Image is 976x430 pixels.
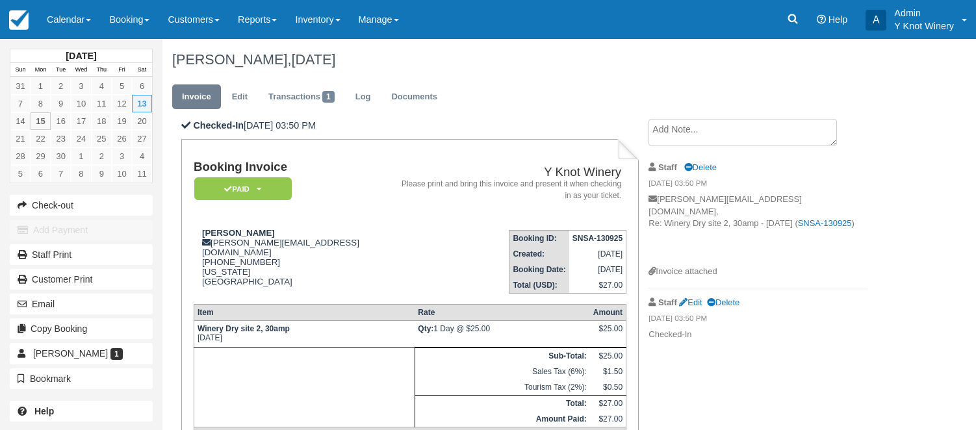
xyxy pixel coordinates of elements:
[132,77,152,95] a: 6
[51,77,71,95] a: 2
[569,246,626,262] td: [DATE]
[381,84,447,110] a: Documents
[509,230,569,246] th: Booking ID:
[415,379,589,396] td: Tourism Tax (2%):
[828,14,848,25] span: Help
[415,320,589,347] td: 1 Day @ $25.00
[172,84,221,110] a: Invoice
[10,294,153,314] button: Email
[193,120,244,131] b: Checked-In
[10,244,153,265] a: Staff Print
[51,112,71,130] a: 16
[71,63,91,77] th: Wed
[31,63,51,77] th: Mon
[51,147,71,165] a: 30
[92,77,112,95] a: 4
[322,91,335,103] span: 1
[10,220,153,240] button: Add Payment
[590,348,626,364] td: $25.00
[31,165,51,183] a: 6
[590,411,626,427] td: $27.00
[415,304,589,320] th: Rate
[509,246,569,262] th: Created:
[92,63,112,77] th: Thu
[110,348,123,360] span: 1
[418,324,433,333] strong: Qty
[397,179,621,201] address: Please print and bring this invoice and present it when checking in as your ticket.
[10,77,31,95] a: 31
[569,277,626,294] td: $27.00
[415,348,589,364] th: Sub-Total:
[10,112,31,130] a: 14
[51,63,71,77] th: Tue
[346,84,381,110] a: Log
[509,262,569,277] th: Booking Date:
[894,19,954,32] p: Y Knot Winery
[198,324,290,333] strong: Winery Dry site 2, 30amp
[92,147,112,165] a: 2
[71,165,91,183] a: 8
[71,77,91,95] a: 3
[649,329,867,341] p: Checked-In
[658,162,677,172] strong: Staff
[71,130,91,147] a: 24
[71,112,91,130] a: 17
[10,195,153,216] button: Check-out
[679,297,702,307] a: Edit
[658,297,677,307] strong: Staff
[397,166,621,179] h2: Y Knot Winery
[172,52,885,68] h1: [PERSON_NAME],
[415,395,589,411] th: Total:
[51,165,71,183] a: 7
[415,364,589,379] td: Sales Tax (6%):
[866,10,886,31] div: A
[34,406,54,416] b: Help
[112,147,132,165] a: 3
[707,297,739,307] a: Delete
[10,269,153,290] a: Customer Print
[181,119,638,133] p: [DATE] 03:50 PM
[590,379,626,396] td: $0.50
[684,162,717,172] a: Delete
[509,277,569,294] th: Total (USD):
[51,95,71,112] a: 9
[31,95,51,112] a: 8
[10,130,31,147] a: 21
[590,364,626,379] td: $1.50
[31,112,51,130] a: 15
[112,63,132,77] th: Fri
[259,84,344,110] a: Transactions1
[590,304,626,320] th: Amount
[10,147,31,165] a: 28
[112,77,132,95] a: 5
[649,178,867,192] em: [DATE] 03:50 PM
[10,318,153,339] button: Copy Booking
[112,112,132,130] a: 19
[593,324,623,344] div: $25.00
[590,395,626,411] td: $27.00
[92,165,112,183] a: 9
[132,112,152,130] a: 20
[92,95,112,112] a: 11
[112,130,132,147] a: 26
[112,165,132,183] a: 10
[649,313,867,327] em: [DATE] 03:50 PM
[31,130,51,147] a: 22
[132,165,152,183] a: 11
[33,348,108,359] span: [PERSON_NAME]
[569,262,626,277] td: [DATE]
[51,130,71,147] a: 23
[194,177,292,200] em: Paid
[31,147,51,165] a: 29
[817,15,826,24] i: Help
[291,51,335,68] span: [DATE]
[31,77,51,95] a: 1
[894,6,954,19] p: Admin
[132,63,152,77] th: Sat
[572,234,623,243] strong: SNSA-130925
[132,130,152,147] a: 27
[10,63,31,77] th: Sun
[649,266,867,278] div: Invoice attached
[10,343,153,364] a: [PERSON_NAME] 1
[112,95,132,112] a: 12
